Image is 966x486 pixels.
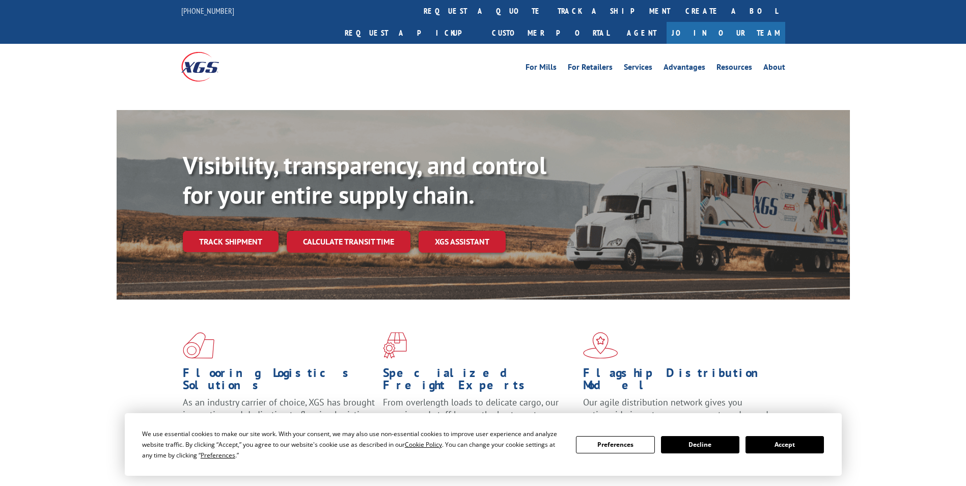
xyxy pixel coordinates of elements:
a: For Retailers [568,63,613,74]
a: Request a pickup [337,22,484,44]
a: Advantages [664,63,705,74]
a: XGS ASSISTANT [419,231,506,253]
div: Cookie Consent Prompt [125,413,842,476]
a: For Mills [526,63,557,74]
a: Calculate transit time [287,231,410,253]
a: Resources [716,63,752,74]
a: Agent [617,22,667,44]
span: Preferences [201,451,235,460]
h1: Flagship Distribution Model [583,367,776,396]
a: Join Our Team [667,22,785,44]
img: xgs-icon-total-supply-chain-intelligence-red [183,332,214,359]
h1: Specialized Freight Experts [383,367,575,396]
a: About [763,63,785,74]
button: Accept [746,436,824,453]
a: Services [624,63,652,74]
img: xgs-icon-flagship-distribution-model-red [583,332,618,359]
a: [PHONE_NUMBER] [181,6,234,16]
a: Track shipment [183,231,279,252]
img: xgs-icon-focused-on-flooring-red [383,332,407,359]
button: Preferences [576,436,654,453]
h1: Flooring Logistics Solutions [183,367,375,396]
div: We use essential cookies to make our site work. With your consent, we may also use non-essential ... [142,428,564,461]
b: Visibility, transparency, and control for your entire supply chain. [183,149,546,210]
span: Cookie Policy [405,440,442,449]
a: Customer Portal [484,22,617,44]
span: Our agile distribution network gives you nationwide inventory management on demand. [583,396,770,420]
button: Decline [661,436,739,453]
p: From overlength loads to delicate cargo, our experienced staff knows the best way to move your fr... [383,396,575,442]
span: As an industry carrier of choice, XGS has brought innovation and dedication to flooring logistics... [183,396,375,433]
